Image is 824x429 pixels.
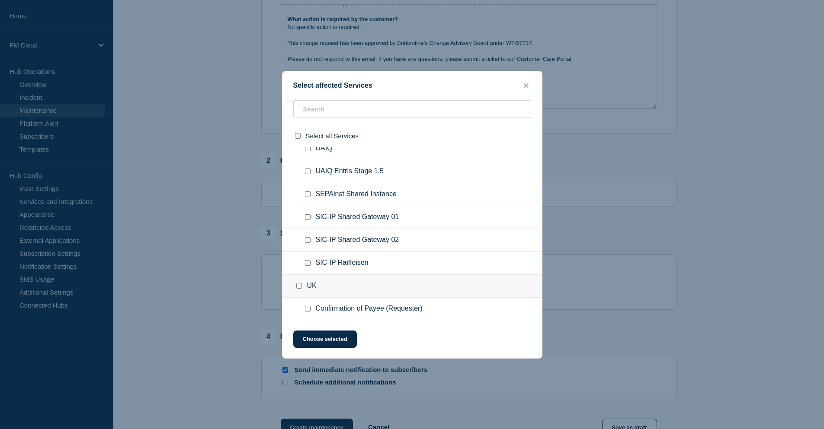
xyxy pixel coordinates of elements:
input: Confirmation of Payee (Requester) checkbox [305,306,311,311]
span: Select all Services [306,132,359,140]
button: close button [521,82,531,90]
input: Search [293,100,531,118]
input: UK checkbox [296,283,302,289]
span: SEPAinst Shared Instance [316,190,397,199]
div: UK [282,275,542,298]
span: SIC-IP Raiffeisen [316,259,369,267]
span: Confirmation of Payee (Requester) [316,305,423,313]
button: Choose selected [293,330,357,348]
span: SIC-IP Shared Gateway 02 [316,236,399,245]
div: Select affected Services [282,82,542,90]
input: UAIQ Entris Stage 1.5 checkbox [305,168,311,174]
input: SIC-IP Shared Gateway 02 checkbox [305,237,311,243]
input: SEPAinst Shared Instance checkbox [305,191,311,197]
span: SIC-IP Shared Gateway 01 [316,213,399,222]
input: select all checkbox [295,133,301,139]
input: SIC-IP Shared Gateway 01 checkbox [305,214,311,220]
input: UAIQ checkbox [305,146,311,151]
input: SIC-IP Raiffeisen checkbox [305,260,311,266]
span: UAIQ [316,144,333,153]
span: UAIQ Entris Stage 1.5 [316,167,384,176]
